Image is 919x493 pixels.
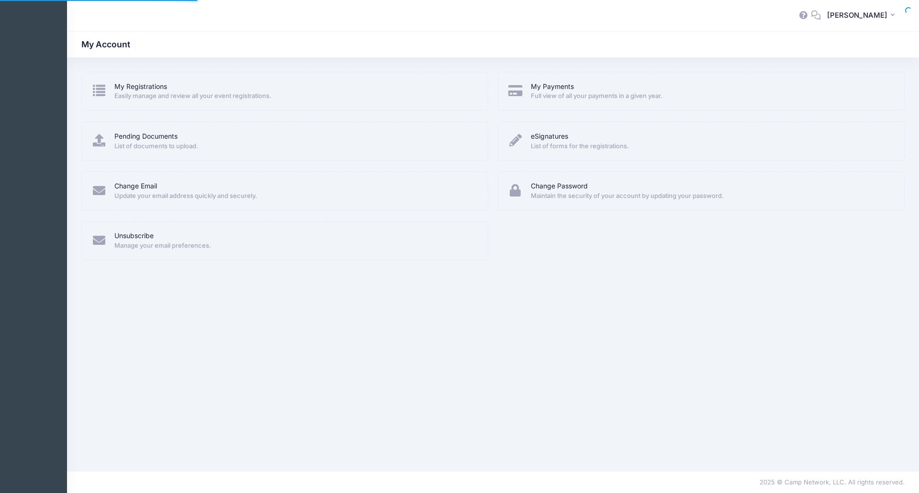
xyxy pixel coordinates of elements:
span: Manage your email preferences. [114,241,475,251]
span: Maintain the security of your account by updating your password. [531,191,892,201]
a: Change Password [531,181,588,191]
a: eSignatures [531,131,568,142]
h1: My Account [81,39,138,49]
button: [PERSON_NAME] [821,5,905,27]
span: Full view of all your payments in a given year. [531,91,892,101]
span: 2025 © Camp Network, LLC. All rights reserved. [760,478,905,486]
span: Easily manage and review all your event registrations. [114,91,475,101]
span: Update your email address quickly and securely. [114,191,475,201]
a: Change Email [114,181,157,191]
a: My Registrations [114,82,167,92]
span: List of documents to upload. [114,142,475,151]
span: [PERSON_NAME] [827,10,887,21]
a: Unsubscribe [114,231,154,241]
a: My Payments [531,82,574,92]
a: Pending Documents [114,131,178,142]
span: List of forms for the registrations. [531,142,892,151]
